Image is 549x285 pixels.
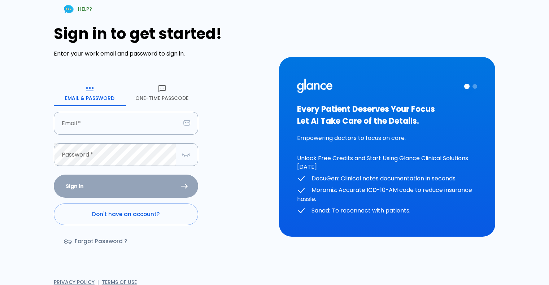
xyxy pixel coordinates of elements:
[54,203,198,225] a: Don't have an account?
[297,154,478,171] p: Unlock Free Credits and Start Using Glance Clinical Solutions [DATE]
[297,186,478,203] p: Moramiz: Accurate ICD-10-AM code to reduce insurance hassle.
[297,206,478,215] p: Sanad: To reconnect with patients.
[297,174,478,183] p: DocuGen: Clinical notes documentation in seconds.
[62,3,75,16] img: Chat Support
[297,134,478,142] p: Empowering doctors to focus on care.
[126,80,198,106] button: One-Time Passcode
[54,25,270,43] h1: Sign in to get started!
[54,80,126,106] button: Email & Password
[54,231,139,252] a: Forgot Password ?
[54,112,180,135] input: dr.ahmed@clinic.com
[54,49,270,58] p: Enter your work email and password to sign in.
[297,103,478,127] h3: Every Patient Deserves Your Focus Let AI Take Care of the Details.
